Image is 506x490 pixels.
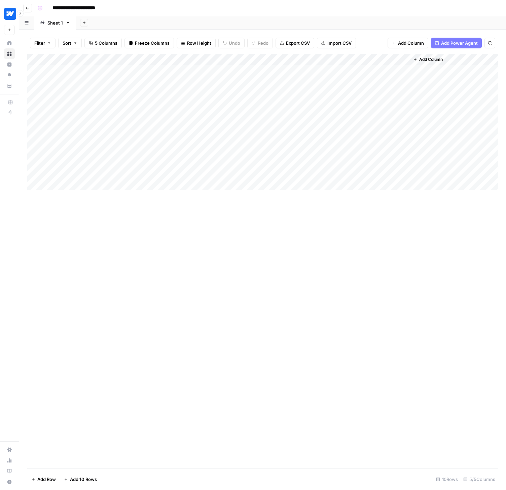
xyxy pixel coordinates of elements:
button: Redo [247,38,273,48]
div: Sheet 1 [47,19,63,26]
button: Add Row [27,474,60,485]
div: 10 Rows [433,474,461,485]
a: Sheet 1 [34,16,76,30]
span: Add Column [398,40,424,46]
a: Insights [4,59,15,70]
button: 5 Columns [84,38,122,48]
button: Undo [218,38,245,48]
a: Learning Hub [4,466,15,477]
span: Import CSV [327,40,352,46]
button: Sort [58,38,82,48]
a: Browse [4,48,15,59]
span: Filter [34,40,45,46]
button: Add Column [388,38,428,48]
button: Row Height [177,38,216,48]
a: Usage [4,455,15,466]
button: Workspace: Webflow [4,5,15,22]
span: Row Height [187,40,211,46]
button: Add 10 Rows [60,474,101,485]
a: Your Data [4,81,15,91]
span: Sort [63,40,71,46]
span: Undo [229,40,240,46]
button: Help + Support [4,477,15,487]
span: Redo [258,40,268,46]
span: Add Power Agent [441,40,478,46]
button: Filter [30,38,56,48]
a: Settings [4,444,15,455]
a: Home [4,38,15,48]
button: Add Column [410,55,445,64]
div: 5/5 Columns [461,474,498,485]
span: Add Row [37,476,56,483]
span: Add Column [419,56,443,63]
button: Export CSV [276,38,314,48]
button: Freeze Columns [124,38,174,48]
a: Opportunities [4,70,15,81]
button: Add Power Agent [431,38,482,48]
span: Add 10 Rows [70,476,97,483]
span: 5 Columns [95,40,117,46]
span: Export CSV [286,40,310,46]
span: Freeze Columns [135,40,170,46]
img: Webflow Logo [4,8,16,20]
button: Import CSV [317,38,356,48]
